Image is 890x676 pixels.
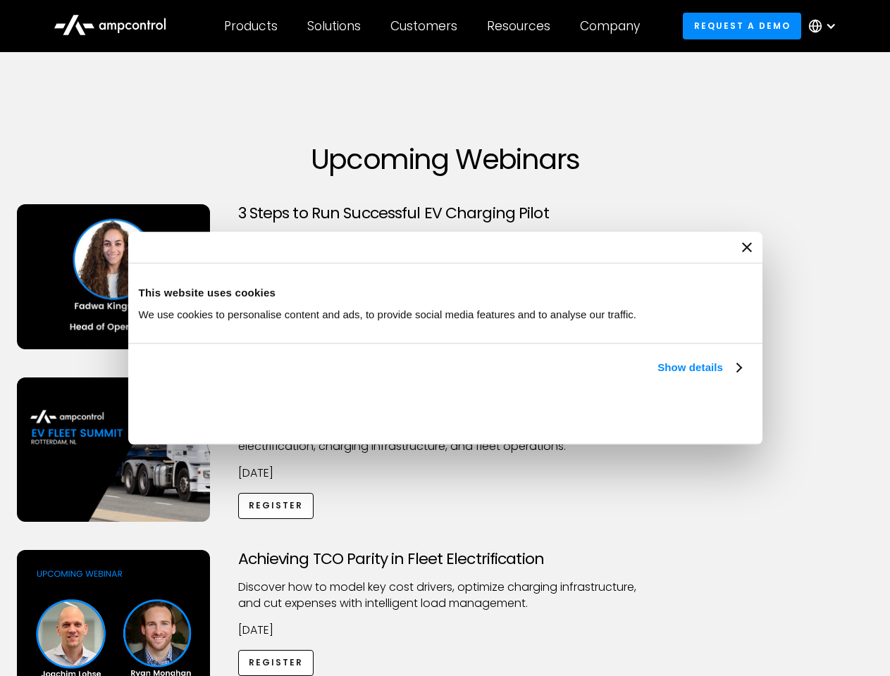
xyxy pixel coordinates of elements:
[487,18,550,34] div: Resources
[224,18,278,34] div: Products
[657,359,741,376] a: Show details
[544,392,746,433] button: Okay
[139,284,752,301] div: This website uses cookies
[683,13,801,39] a: Request a demo
[390,18,457,34] div: Customers
[17,142,874,176] h1: Upcoming Webinars
[238,204,653,223] h3: 3 Steps to Run Successful EV Charging Pilot
[742,242,752,252] button: Close banner
[238,580,653,611] p: Discover how to model key cost drivers, optimize charging infrastructure, and cut expenses with i...
[238,493,314,519] a: Register
[238,550,653,568] h3: Achieving TCO Parity in Fleet Electrification
[238,465,653,481] p: [DATE]
[307,18,361,34] div: Solutions
[580,18,640,34] div: Company
[238,650,314,676] a: Register
[238,622,653,638] p: [DATE]
[139,308,637,320] span: We use cookies to personalise content and ads, to provide social media features and to analyse ou...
